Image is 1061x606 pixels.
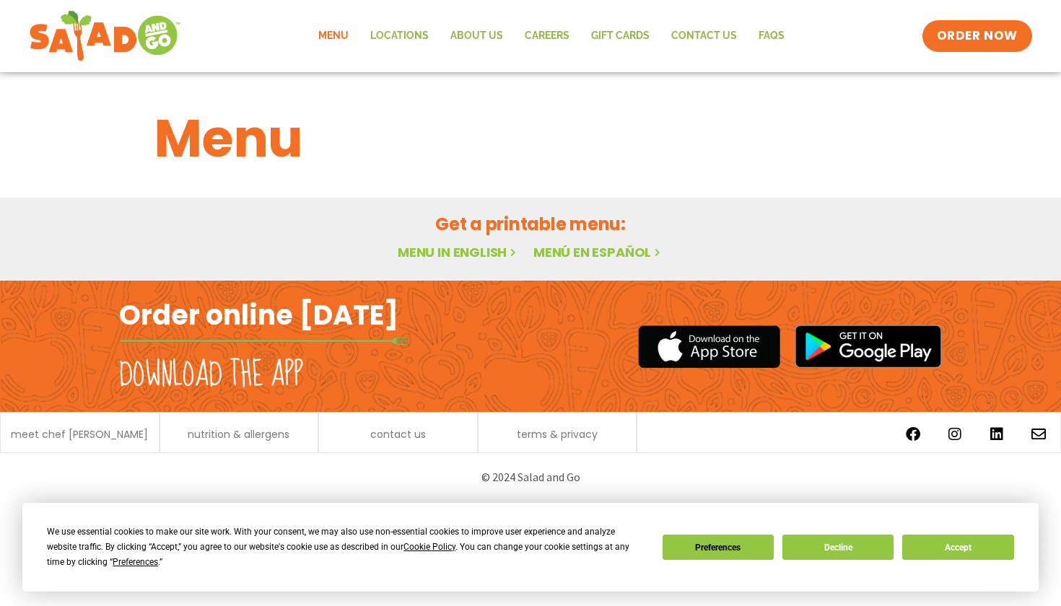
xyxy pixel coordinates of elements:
[119,297,398,333] h2: Order online [DATE]
[113,557,158,567] span: Preferences
[902,535,1013,560] button: Accept
[748,19,795,53] a: FAQs
[517,429,598,439] a: terms & privacy
[154,100,907,177] h1: Menu
[359,19,440,53] a: Locations
[580,19,660,53] a: GIFT CARDS
[440,19,514,53] a: About Us
[154,211,907,237] h2: Get a printable menu:
[307,19,795,53] nav: Menu
[398,243,519,261] a: Menu in English
[660,19,748,53] a: Contact Us
[922,20,1032,52] a: ORDER NOW
[22,503,1039,592] div: Cookie Consent Prompt
[370,429,426,439] a: contact us
[307,19,359,53] a: Menu
[11,429,148,439] a: meet chef [PERSON_NAME]
[533,243,663,261] a: Menú en español
[937,27,1018,45] span: ORDER NOW
[638,323,780,370] img: appstore
[29,7,181,65] img: new-SAG-logo-768×292
[119,355,303,395] h2: Download the app
[188,429,289,439] a: nutrition & allergens
[795,325,942,368] img: google_play
[403,542,455,552] span: Cookie Policy
[119,337,408,345] img: fork
[663,535,774,560] button: Preferences
[47,524,645,570] div: We use essential cookies to make our site work. With your consent, we may also use non-essential ...
[782,535,894,560] button: Decline
[126,467,935,487] p: © 2024 Salad and Go
[514,19,580,53] a: Careers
